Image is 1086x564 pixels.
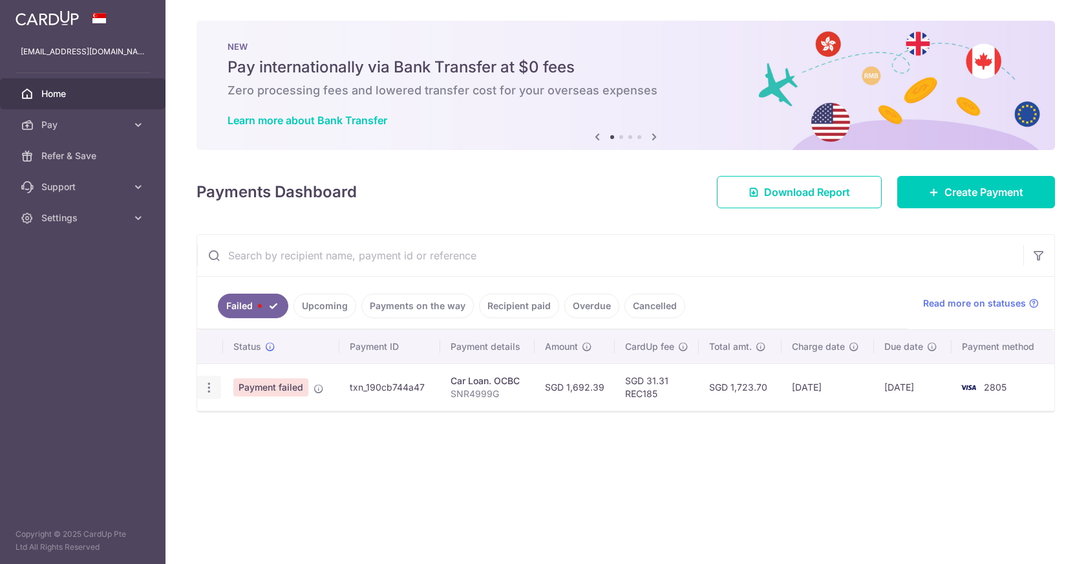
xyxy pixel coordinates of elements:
th: Payment details [440,330,535,363]
th: Payment method [952,330,1054,363]
span: 2805 [984,382,1006,393]
a: Read more on statuses [923,297,1039,310]
td: SGD 31.31 REC185 [615,363,699,411]
a: Upcoming [293,294,356,318]
span: Payment failed [233,378,308,396]
td: [DATE] [874,363,952,411]
p: SNR4999G [451,387,525,400]
h4: Payments Dashboard [197,180,357,204]
img: CardUp [16,10,79,26]
a: Learn more about Bank Transfer [228,114,387,127]
p: NEW [228,41,1024,52]
span: Read more on statuses [923,297,1026,310]
span: Settings [41,211,127,224]
a: Recipient paid [479,294,559,318]
span: Create Payment [944,184,1023,200]
span: Pay [41,118,127,131]
span: Download Report [764,184,850,200]
td: SGD 1,692.39 [535,363,615,411]
h5: Pay internationally via Bank Transfer at $0 fees [228,57,1024,78]
td: txn_190cb744a47 [339,363,440,411]
span: Support [41,180,127,193]
a: Payments on the way [361,294,474,318]
span: Due date [884,340,923,353]
img: Bank transfer banner [197,21,1055,150]
div: Car Loan. OCBC [451,374,525,387]
a: Cancelled [624,294,685,318]
span: Amount [545,340,578,353]
a: Overdue [564,294,619,318]
span: Home [41,87,127,100]
span: Status [233,340,261,353]
th: Payment ID [339,330,440,363]
td: [DATE] [782,363,874,411]
td: SGD 1,723.70 [699,363,782,411]
h6: Zero processing fees and lowered transfer cost for your overseas expenses [228,83,1024,98]
a: Create Payment [897,176,1055,208]
span: Total amt. [709,340,752,353]
span: Charge date [792,340,845,353]
img: Bank Card [955,380,981,395]
span: Refer & Save [41,149,127,162]
p: [EMAIL_ADDRESS][DOMAIN_NAME] [21,45,145,58]
a: Download Report [717,176,882,208]
a: Failed [218,294,288,318]
input: Search by recipient name, payment id or reference [197,235,1023,276]
span: CardUp fee [625,340,674,353]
